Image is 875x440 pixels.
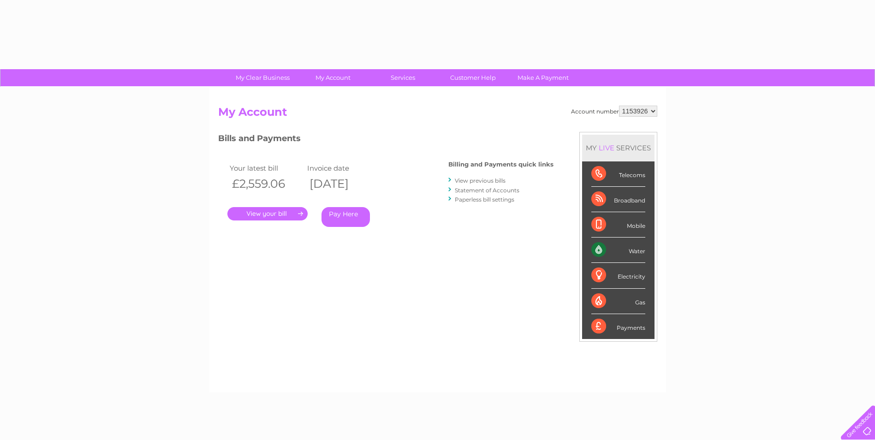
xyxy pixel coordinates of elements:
[305,174,383,193] th: [DATE]
[218,106,657,123] h2: My Account
[582,135,655,161] div: MY SERVICES
[227,207,308,220] a: .
[455,187,519,194] a: Statement of Accounts
[591,263,645,288] div: Electricity
[321,207,370,227] a: Pay Here
[571,106,657,117] div: Account number
[591,238,645,263] div: Water
[591,314,645,339] div: Payments
[455,177,506,184] a: View previous bills
[448,161,554,168] h4: Billing and Payments quick links
[591,187,645,212] div: Broadband
[218,132,554,148] h3: Bills and Payments
[305,162,383,174] td: Invoice date
[227,174,305,193] th: £2,559.06
[295,69,371,86] a: My Account
[225,69,301,86] a: My Clear Business
[455,196,514,203] a: Paperless bill settings
[591,212,645,238] div: Mobile
[227,162,305,174] td: Your latest bill
[591,161,645,187] div: Telecoms
[597,143,616,152] div: LIVE
[435,69,511,86] a: Customer Help
[591,289,645,314] div: Gas
[505,69,581,86] a: Make A Payment
[365,69,441,86] a: Services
